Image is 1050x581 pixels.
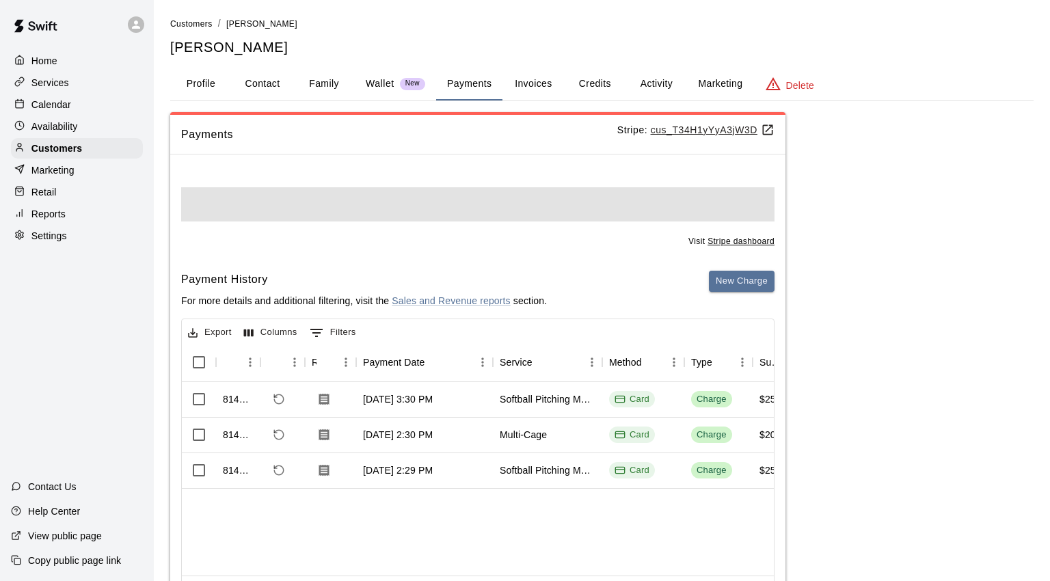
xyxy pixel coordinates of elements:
div: Receipt [312,343,317,381]
div: Sep 13, 2025, 3:30 PM [363,392,433,406]
div: Card [615,464,649,477]
p: Wallet [366,77,394,91]
p: View public page [28,529,102,543]
div: Card [615,429,649,442]
button: Contact [232,68,293,100]
button: Sort [223,353,242,372]
a: Reports [11,204,143,224]
button: Download Receipt [312,422,336,447]
div: Softball Pitching Machine [500,463,595,477]
button: Invoices [502,68,564,100]
div: Method [602,343,684,381]
a: Availability [11,116,143,137]
div: basic tabs example [170,68,1034,100]
a: Customers [11,138,143,159]
a: cus_T34H1yYyA3jW3D [651,124,775,135]
u: Stripe dashboard [708,237,775,246]
div: Receipt [305,343,356,381]
div: Softball Pitching Machine [500,392,595,406]
a: Services [11,72,143,93]
div: Type [684,343,753,381]
div: Sep 13, 2025, 2:30 PM [363,428,433,442]
div: Service [500,343,533,381]
a: Calendar [11,94,143,115]
span: New [400,79,425,88]
div: $20.00 [759,428,790,442]
span: Visit [688,235,775,249]
p: Stripe: [617,123,775,137]
a: Retail [11,182,143,202]
button: Show filters [306,322,360,344]
span: Customers [170,19,213,29]
span: Refund payment [267,423,291,446]
div: 814121 [223,463,254,477]
button: New Charge [709,271,775,292]
button: Credits [564,68,625,100]
button: Payments [436,68,502,100]
div: Charge [697,393,727,406]
span: Payments [181,126,617,144]
button: Marketing [687,68,753,100]
div: Method [609,343,642,381]
button: Download Receipt [312,458,336,483]
span: Refund payment [267,388,291,411]
p: Services [31,76,69,90]
div: Card [615,393,649,406]
button: Profile [170,68,232,100]
button: Export [185,322,235,343]
p: Help Center [28,504,80,518]
div: Settings [11,226,143,246]
p: Marketing [31,163,75,177]
button: Menu [240,352,260,373]
a: Sales and Revenue reports [392,295,510,306]
div: Multi-Cage [500,428,547,442]
button: Menu [472,352,493,373]
button: Sort [425,353,444,372]
p: Retail [31,185,57,199]
button: Sort [267,353,286,372]
li: / [218,16,221,31]
button: Menu [582,352,602,373]
button: Sort [712,353,731,372]
div: $25.00 [759,463,790,477]
div: Id [216,343,260,381]
div: Charge [697,429,727,442]
p: Customers [31,141,82,155]
p: Availability [31,120,78,133]
p: Home [31,54,57,68]
p: Settings [31,229,67,243]
button: Menu [664,352,684,373]
div: Sep 13, 2025, 2:29 PM [363,463,433,477]
p: For more details and additional filtering, visit the section. [181,294,547,308]
span: Refund payment [267,459,291,482]
button: Sort [317,353,336,372]
button: Activity [625,68,687,100]
p: Delete [786,79,814,92]
button: Download Receipt [312,387,336,411]
a: Marketing [11,160,143,180]
button: Select columns [241,322,301,343]
button: Sort [533,353,552,372]
div: $25.00 [759,392,790,406]
div: 814124 [223,428,254,442]
button: Menu [284,352,305,373]
p: Reports [31,207,66,221]
p: Copy public page link [28,554,121,567]
a: Customers [170,18,213,29]
div: Payment Date [363,343,425,381]
a: Home [11,51,143,71]
div: Subtotal [759,343,781,381]
div: Type [691,343,712,381]
p: Contact Us [28,480,77,494]
button: Family [293,68,355,100]
div: Service [493,343,602,381]
span: [PERSON_NAME] [226,19,297,29]
h5: [PERSON_NAME] [170,38,1034,57]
